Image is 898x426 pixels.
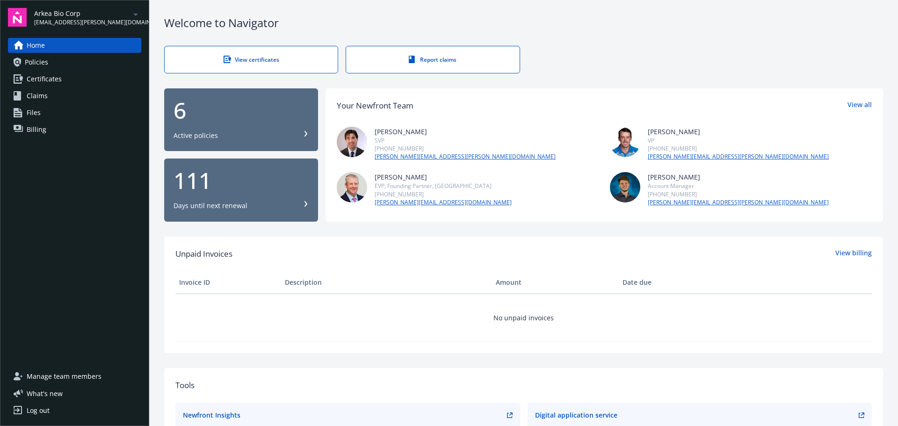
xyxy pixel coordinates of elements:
[619,271,724,294] th: Date due
[847,100,872,112] a: View all
[8,88,141,103] a: Claims
[164,88,318,152] button: 6Active policies
[375,182,512,190] div: EVP, Founding Partner, [GEOGRAPHIC_DATA]
[375,172,512,182] div: [PERSON_NAME]
[375,198,512,207] a: [PERSON_NAME][EMAIL_ADDRESS][DOMAIN_NAME]
[8,55,141,70] a: Policies
[175,294,872,341] td: No unpaid invoices
[610,172,640,202] img: photo
[8,105,141,120] a: Files
[27,369,101,384] span: Manage team members
[337,172,367,202] img: photo
[27,38,45,53] span: Home
[648,137,829,144] div: VP
[346,46,520,73] a: Report claims
[27,403,50,418] div: Log out
[8,369,141,384] a: Manage team members
[648,190,829,198] div: [PHONE_NUMBER]
[648,172,829,182] div: [PERSON_NAME]
[174,201,247,210] div: Days until next renewal
[835,248,872,260] a: View billing
[535,410,617,420] div: Digital application service
[130,8,141,20] a: arrowDropDown
[27,389,63,398] span: What ' s new
[164,46,338,73] a: View certificates
[27,122,46,137] span: Billing
[34,8,130,18] span: Arkea Bio Corp
[27,105,41,120] span: Files
[8,72,141,87] a: Certificates
[175,248,232,260] span: Unpaid Invoices
[183,56,319,64] div: View certificates
[375,144,556,152] div: [PHONE_NUMBER]
[648,198,829,207] a: [PERSON_NAME][EMAIL_ADDRESS][PERSON_NAME][DOMAIN_NAME]
[281,271,492,294] th: Description
[337,100,413,112] div: Your Newfront Team
[337,127,367,157] img: photo
[648,182,829,190] div: Account Manager
[25,55,48,70] span: Policies
[648,127,829,137] div: [PERSON_NAME]
[175,271,281,294] th: Invoice ID
[8,389,78,398] button: What's new
[27,88,48,103] span: Claims
[174,131,218,140] div: Active policies
[164,15,883,31] div: Welcome to Navigator
[492,271,619,294] th: Amount
[174,99,309,122] div: 6
[8,8,27,27] img: navigator-logo.svg
[183,410,240,420] div: Newfront Insights
[375,190,512,198] div: [PHONE_NUMBER]
[648,144,829,152] div: [PHONE_NUMBER]
[8,38,141,53] a: Home
[375,152,556,161] a: [PERSON_NAME][EMAIL_ADDRESS][PERSON_NAME][DOMAIN_NAME]
[610,127,640,157] img: photo
[34,8,141,27] button: Arkea Bio Corp[EMAIL_ADDRESS][PERSON_NAME][DOMAIN_NAME]arrowDropDown
[34,18,130,27] span: [EMAIL_ADDRESS][PERSON_NAME][DOMAIN_NAME]
[8,122,141,137] a: Billing
[648,152,829,161] a: [PERSON_NAME][EMAIL_ADDRESS][PERSON_NAME][DOMAIN_NAME]
[174,169,309,192] div: 111
[365,56,500,64] div: Report claims
[175,379,872,391] div: Tools
[375,127,556,137] div: [PERSON_NAME]
[164,159,318,222] button: 111Days until next renewal
[375,137,556,144] div: SVP
[27,72,62,87] span: Certificates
